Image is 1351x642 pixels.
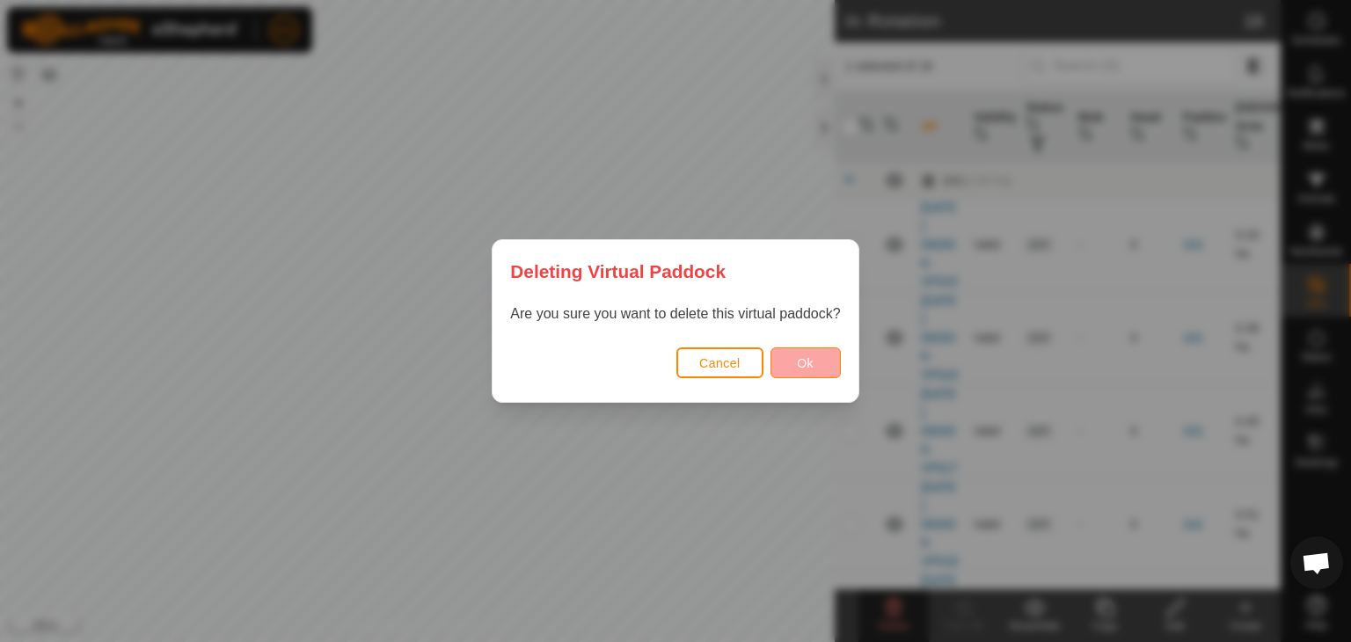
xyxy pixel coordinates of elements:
p: Are you sure you want to delete this virtual paddock? [510,303,840,325]
span: Cancel [699,356,741,370]
a: Open chat [1290,536,1343,589]
button: Cancel [676,347,763,378]
button: Ok [770,347,841,378]
span: Ok [797,356,814,370]
span: Deleting Virtual Paddock [510,258,726,285]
